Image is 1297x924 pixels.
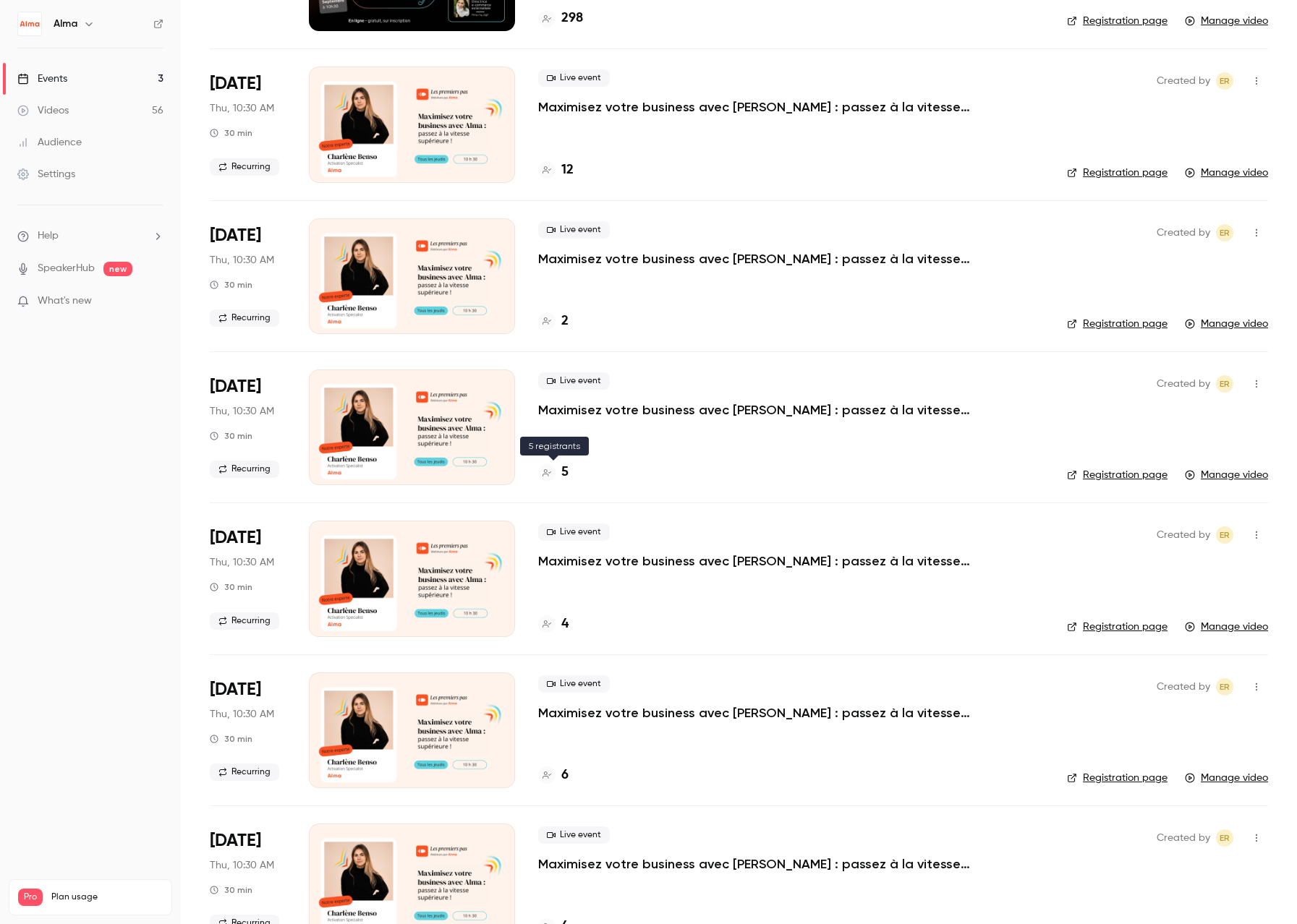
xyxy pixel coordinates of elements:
div: Events [17,72,67,86]
span: Eric ROMER [1216,224,1233,241]
a: 6 [538,766,569,785]
span: Help [38,228,59,244]
h6: Alma [54,17,77,31]
div: 30 min [210,279,252,291]
a: 5 [538,463,569,482]
a: Manage video [1185,771,1268,785]
span: Thu, 10:30 AM [210,555,274,570]
li: help-dropdown-opener [17,228,163,244]
span: Live event [538,675,610,693]
div: 30 min [210,430,252,442]
div: Settings [17,167,75,181]
div: 30 min [210,884,252,896]
span: Thu, 10:30 AM [210,253,274,268]
span: Created by [1157,72,1210,90]
span: Created by [1157,678,1210,696]
a: Maximisez votre business avec [PERSON_NAME] : passez à la vitesse supérieure ! [538,250,972,268]
a: Registration page [1067,317,1168,331]
span: Created by [1157,224,1210,241]
span: ER [1220,829,1230,847]
a: Maximisez votre business avec [PERSON_NAME] : passez à la vitesse supérieure ! [538,704,972,722]
a: Manage video [1185,468,1268,482]
span: [DATE] [210,678,261,701]
span: Created by [1157,829,1210,847]
span: Created by [1157,526,1210,544]
span: Thu, 10:30 AM [210,101,274,116]
span: ER [1220,375,1230,393]
div: Sep 11 Thu, 10:30 AM (Europe/Paris) [210,369,286,485]
span: Plan usage [51,891,163,903]
span: [DATE] [210,526,261,549]
p: Maximisez votre business avec [PERSON_NAME] : passez à la vitesse supérieure ! [538,855,972,873]
span: Recurring [210,158,279,176]
div: Audience [17,135,82,150]
span: Recurring [210,612,279,630]
span: Live event [538,221,610,239]
iframe: Noticeable Trigger [146,295,163,308]
span: [DATE] [210,224,261,247]
div: 30 min [210,127,252,139]
a: 298 [538,9,583,28]
span: Eric ROMER [1216,375,1233,393]
span: ER [1220,224,1230,241]
a: Manage video [1185,620,1268,634]
span: Recurring [210,309,279,327]
span: ER [1220,526,1230,544]
span: Eric ROMER [1216,526,1233,544]
a: Manage video [1185,14,1268,28]
span: Pro [18,889,43,906]
a: Manage video [1185,166,1268,180]
span: [DATE] [210,375,261,398]
a: Maximisez votre business avec [PERSON_NAME] : passez à la vitesse supérieure ! [538,98,972,116]
span: Live event [538,826,610,844]
span: Live event [538,523,610,541]
div: Sep 4 Thu, 10:30 AM (Europe/Paris) [210,521,286,636]
div: Videos [17,103,69,118]
span: [DATE] [210,829,261,852]
span: Live event [538,69,610,87]
span: Live event [538,372,610,390]
span: Thu, 10:30 AM [210,858,274,873]
span: [DATE] [210,72,261,95]
a: Registration page [1067,166,1168,180]
a: 2 [538,312,569,331]
a: Registration page [1067,771,1168,785]
a: Registration page [1067,468,1168,482]
h4: 2 [561,312,569,331]
span: Thu, 10:30 AM [210,404,274,419]
div: Sep 18 Thu, 10:30 AM (Europe/Paris) [210,218,286,334]
h4: 298 [561,9,583,28]
div: Sep 25 Thu, 10:30 AM (Europe/Paris) [210,67,286,182]
span: Eric ROMER [1216,72,1233,90]
a: 4 [538,615,569,634]
span: ER [1220,72,1230,90]
a: Registration page [1067,620,1168,634]
a: SpeakerHub [38,261,95,276]
span: new [103,262,132,276]
h4: 6 [561,766,569,785]
a: 12 [538,161,574,180]
span: What's new [38,294,92,309]
a: Maximisez votre business avec [PERSON_NAME] : passez à la vitesse supérieure ! [538,552,972,570]
span: ER [1220,678,1230,696]
span: Eric ROMER [1216,678,1233,696]
a: Manage video [1185,317,1268,331]
img: Alma [18,12,41,35]
div: 30 min [210,581,252,593]
a: Maximisez votre business avec [PERSON_NAME] : passez à la vitesse supérieure ! [538,401,972,419]
h4: 4 [561,615,569,634]
h4: 5 [561,463,569,482]
div: Aug 28 Thu, 10:30 AM (Europe/Paris) [210,672,286,788]
span: Eric ROMER [1216,829,1233,847]
span: Recurring [210,461,279,478]
span: Recurring [210,763,279,781]
a: Registration page [1067,14,1168,28]
div: 30 min [210,733,252,745]
span: Created by [1157,375,1210,393]
h4: 12 [561,161,574,180]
